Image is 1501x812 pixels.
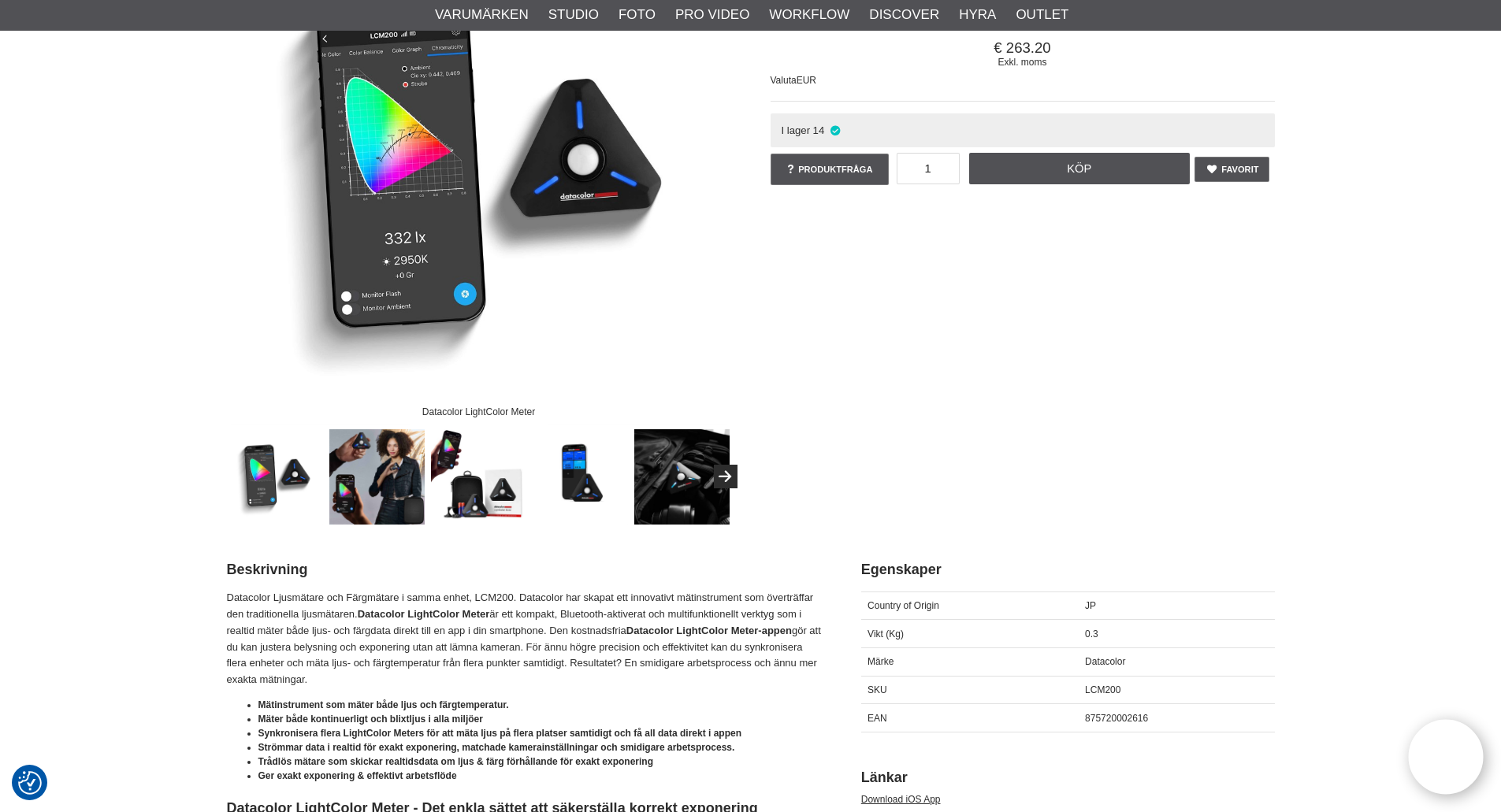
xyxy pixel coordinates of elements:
[1194,157,1269,182] a: Favorit
[1085,656,1125,667] span: Datacolor
[769,5,849,25] a: Workflow
[409,398,548,425] div: Datacolor LightColor Meter
[329,429,425,525] img: Mobile App & Wireless Bluetooth
[1085,713,1148,724] span: 875720002616
[675,5,749,25] a: Pro Video
[868,656,894,667] span: Märke
[227,560,822,580] h2: Beskrivning
[771,57,1275,68] span: Exkl. moms
[258,699,509,710] strong: Mätinstrument som mäter både ljus och färgtemperatur.
[258,728,742,739] strong: Synkronisera flera LightColor Meters för att mäta ljus på flera platser samtidigt och få all data...
[861,560,1275,580] h2: Egenskaper
[228,429,323,525] img: Datacolor LightColor Meter
[18,771,42,795] img: Revisit consent button
[634,429,730,525] img: Datacolor LightColor Meter
[868,600,939,611] span: Country of Origin
[626,625,792,636] strong: Datacolor LightColor Meter-appen
[813,124,825,136] span: 14
[771,39,1275,57] span: 263.20
[258,756,654,767] strong: Trådlös mätare som skickar realtidsdata om ljus & färg förhållande för exakt exponering
[533,429,628,525] img: Mobile App & Wireless Bluetooth
[18,769,42,797] button: Samtyckesinställningar
[1085,600,1096,611] span: JP
[959,5,996,25] a: Hyra
[781,124,810,136] span: I lager
[771,154,889,185] a: Produktfråga
[868,684,887,695] span: SKU
[619,5,656,25] a: Foto
[435,5,529,25] a: Varumärken
[861,794,941,805] a: Download iOS App
[431,429,526,525] img: Datacolor LightColor Meter
[358,608,490,620] strong: Datacolor LightColor Meter
[828,124,842,136] i: I lager
[258,714,483,725] strong: Mäter både kontinuerligt och blixtljus i alla miljöer
[227,590,822,688] p: Datacolor Ljusmätare och Färgmätare i samma enhet, LCM200. Datacolor har skapat ett innovativt mä...
[868,628,904,640] span: Vikt (Kg)
[1016,5,1068,25] a: Outlet
[714,465,737,488] button: Next
[1085,628,1098,640] span: 0.3
[258,742,735,753] strong: Strömmar data i realtid för exakt exponering, matchade kamerainställningar och smidigare arbetspr...
[868,713,887,724] span: EAN
[969,153,1190,184] a: Köp
[861,768,1275,788] h2: Länkar
[548,5,599,25] a: Studio
[258,770,457,781] strong: Ger exakt exponering & effektivt arbetsflöde
[1085,684,1120,695] span: LCM200
[771,75,797,86] span: Valuta
[797,75,816,86] span: EUR
[869,5,939,25] a: Discover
